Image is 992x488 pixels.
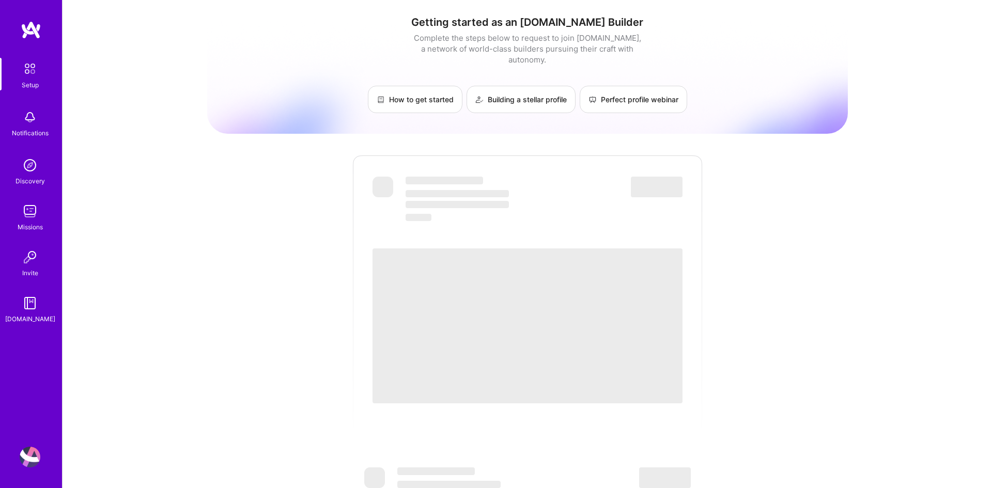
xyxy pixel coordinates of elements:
img: Building a stellar profile [475,96,484,104]
div: Setup [22,80,39,90]
div: Missions [18,222,43,232]
img: teamwork [20,201,40,222]
img: logo [21,21,41,39]
img: setup [19,58,41,80]
div: Notifications [12,128,49,138]
img: User Avatar [20,447,40,467]
span: ‌ [373,248,683,403]
span: ‌ [631,177,683,197]
span: ‌ [406,177,483,184]
span: ‌ [406,214,431,221]
a: How to get started [368,86,462,113]
img: Invite [20,247,40,267]
img: Perfect profile webinar [588,96,597,104]
a: Perfect profile webinar [580,86,687,113]
span: ‌ [406,190,509,197]
img: guide book [20,293,40,313]
div: Complete the steps below to request to join [DOMAIN_NAME], a network of world-class builders purs... [411,33,644,65]
span: ‌ [639,467,691,488]
a: User Avatar [17,447,43,467]
div: Discovery [16,176,45,186]
img: bell [20,107,40,128]
div: [DOMAIN_NAME] [5,313,55,324]
span: ‌ [397,481,501,488]
img: How to get started [377,96,385,104]
span: ‌ [373,177,393,197]
h1: Getting started as an [DOMAIN_NAME] Builder [207,16,848,28]
span: ‌ [364,467,385,488]
img: discovery [20,155,40,176]
span: ‌ [406,201,509,208]
span: ‌ [397,467,475,475]
a: Building a stellar profile [467,86,576,113]
div: Invite [22,267,38,278]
